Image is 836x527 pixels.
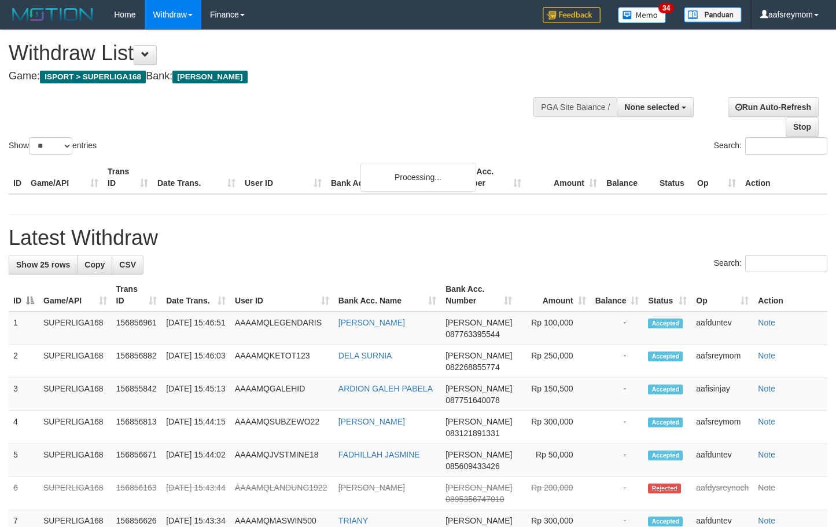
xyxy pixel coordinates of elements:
img: MOTION_logo.png [9,6,97,23]
td: - [591,477,644,510]
span: Accepted [648,385,683,394]
td: SUPERLIGA168 [39,378,112,411]
span: [PERSON_NAME] [445,516,512,525]
td: 156856961 [112,312,162,345]
td: 5 [9,444,39,477]
td: Rp 200,000 [517,477,590,510]
a: [PERSON_NAME] [338,318,405,327]
td: - [591,312,644,345]
td: [DATE] 15:44:02 [161,444,230,477]
td: 1 [9,312,39,345]
input: Search: [745,137,827,155]
td: 3 [9,378,39,411]
th: Bank Acc. Name [326,161,450,194]
td: AAAAMQLANDUNG1922 [230,477,334,510]
span: Accepted [648,352,683,361]
span: Accepted [648,418,683,427]
th: Bank Acc. Number [450,161,526,194]
td: - [591,444,644,477]
a: [PERSON_NAME] [338,417,405,426]
a: Note [758,351,775,360]
span: ISPORT > SUPERLIGA168 [40,71,146,83]
span: [PERSON_NAME] [445,351,512,360]
span: Copy 083121891331 to clipboard [445,429,499,438]
label: Show entries [9,137,97,155]
td: 4 [9,411,39,444]
th: Amount [526,161,602,194]
span: Copy [84,260,105,269]
td: - [591,378,644,411]
select: Showentries [29,137,72,155]
a: Note [758,384,775,393]
td: 156856163 [112,477,162,510]
span: Accepted [648,517,683,526]
div: PGA Site Balance / [533,97,617,117]
a: [PERSON_NAME] [338,483,405,492]
th: Status [655,161,693,194]
span: Copy 087751640078 to clipboard [445,396,499,405]
td: 156855842 [112,378,162,411]
th: ID: activate to sort column descending [9,279,39,312]
td: Rp 100,000 [517,312,590,345]
td: [DATE] 15:46:51 [161,312,230,345]
img: panduan.png [684,7,742,23]
td: aafsreymom [691,345,753,378]
a: Run Auto-Refresh [728,97,819,117]
td: AAAAMQSUBZEWO22 [230,411,334,444]
span: 34 [658,3,674,13]
td: SUPERLIGA168 [39,345,112,378]
span: Show 25 rows [16,260,70,269]
td: aafduntev [691,312,753,345]
td: 156856671 [112,444,162,477]
td: aafduntev [691,444,753,477]
label: Search: [714,137,827,155]
td: SUPERLIGA168 [39,312,112,345]
th: Balance [602,161,655,194]
span: [PERSON_NAME] [445,318,512,327]
th: Date Trans. [153,161,240,194]
span: Rejected [648,484,680,493]
h1: Latest Withdraw [9,226,827,250]
th: Action [741,161,827,194]
button: None selected [617,97,694,117]
td: Rp 150,500 [517,378,590,411]
td: Rp 250,000 [517,345,590,378]
a: Note [758,417,775,426]
span: Copy 087763395544 to clipboard [445,330,499,339]
td: [DATE] 15:46:03 [161,345,230,378]
td: 2 [9,345,39,378]
a: Show 25 rows [9,255,78,275]
span: None selected [624,103,679,112]
div: Processing... [360,163,476,192]
td: 6 [9,477,39,510]
span: Copy 085609433426 to clipboard [445,462,499,471]
td: aafisinjay [691,378,753,411]
a: CSV [112,255,143,275]
span: [PERSON_NAME] [445,384,512,393]
td: SUPERLIGA168 [39,444,112,477]
a: Note [758,318,775,327]
td: AAAAMQJVSTMINE18 [230,444,334,477]
td: - [591,345,644,378]
th: Trans ID: activate to sort column ascending [112,279,162,312]
td: [DATE] 15:43:44 [161,477,230,510]
label: Search: [714,255,827,272]
th: ID [9,161,26,194]
th: Date Trans.: activate to sort column ascending [161,279,230,312]
a: DELA SURNIA [338,351,392,360]
td: SUPERLIGA168 [39,477,112,510]
input: Search: [745,255,827,272]
td: AAAAMQKETOT123 [230,345,334,378]
a: ARDION GALEH PABELA [338,384,433,393]
th: Action [753,279,827,312]
a: Note [758,483,775,492]
th: Bank Acc. Name: activate to sort column ascending [334,279,441,312]
img: Feedback.jpg [543,7,601,23]
img: Button%20Memo.svg [618,7,666,23]
td: AAAAMQGALEHID [230,378,334,411]
a: Note [758,516,775,525]
th: User ID: activate to sort column ascending [230,279,334,312]
td: aafsreymom [691,411,753,444]
td: Rp 300,000 [517,411,590,444]
td: 156856813 [112,411,162,444]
